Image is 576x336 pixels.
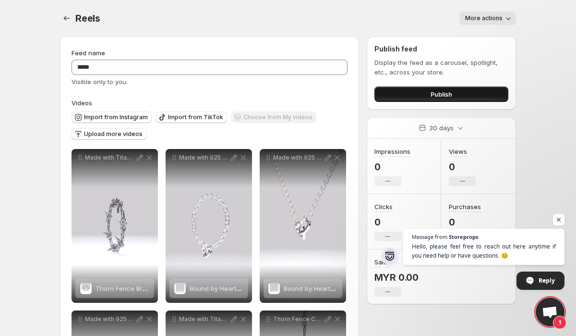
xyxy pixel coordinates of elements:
[374,147,410,156] h3: Impressions
[85,154,135,162] p: Made with Titanium Steel Length 17CM Available for purchase Order via DM
[374,87,508,102] button: Publish
[179,154,229,162] p: Made with 925 Sterling Silver Length 18CM Available for purchase Order via DM
[166,149,252,303] div: Made with 925 Sterling Silver Length 18CM Available for purchase Order via DMBound by Heart Brace...
[72,112,152,123] button: Import from Instagram
[85,315,135,323] p: Made with 925 Sterling Silver Size US 55 - 85 Available for purchase Order via DM
[374,216,401,228] p: 0
[179,315,229,323] p: Made with Titanium Steel Length 18CM Available for purchase Order via DM
[431,89,452,99] span: Publish
[374,161,410,173] p: 0
[84,113,148,121] span: Import from Instagram
[72,78,128,86] span: Visible only to you.
[168,113,223,121] span: Import from TikTok
[449,161,476,173] p: 0
[449,202,481,212] h3: Purchases
[412,234,447,239] span: Message from
[449,147,467,156] h3: Views
[374,44,508,54] h2: Publish feed
[374,202,393,212] h3: Clicks
[75,12,100,24] span: Reels
[539,272,555,289] span: Reply
[156,112,227,123] button: Import from TikTok
[260,149,346,303] div: Made with 925 Sterling Silver Length 40CM Available for purchase Order via DMBound by Heart Neckl...
[553,316,566,329] span: 1
[96,285,161,292] span: Thorn Fence Bracelet
[72,128,146,140] button: Upload more videos
[374,257,391,267] h3: Sales
[284,285,360,292] span: Bound by Heart Necklace
[84,130,143,138] span: Upload more videos
[374,272,419,283] p: MYR 0.00
[60,12,73,25] button: Settings
[72,49,105,57] span: Feed name
[429,123,454,133] p: 30 days
[459,12,516,25] button: More actions
[72,149,158,303] div: Made with Titanium Steel Length 17CM Available for purchase Order via DMThorn Fence BraceletThorn...
[536,298,564,326] div: Open chat
[449,234,478,239] span: Storeprops
[190,285,263,292] span: Bound by Heart Bracelet
[449,216,481,228] p: 0
[412,242,556,260] span: Hello, please feel free to reach out here anytime if you need help or have questions. 😊
[273,154,323,162] p: Made with 925 Sterling Silver Length 40CM Available for purchase Order via DM
[374,58,508,77] p: Display the feed as a carousel, spotlight, etc., across your store.
[72,99,92,107] span: Videos
[465,14,503,22] span: More actions
[273,315,323,323] p: Thorn Fence Collection Structured Sharp Made to be worn without apology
